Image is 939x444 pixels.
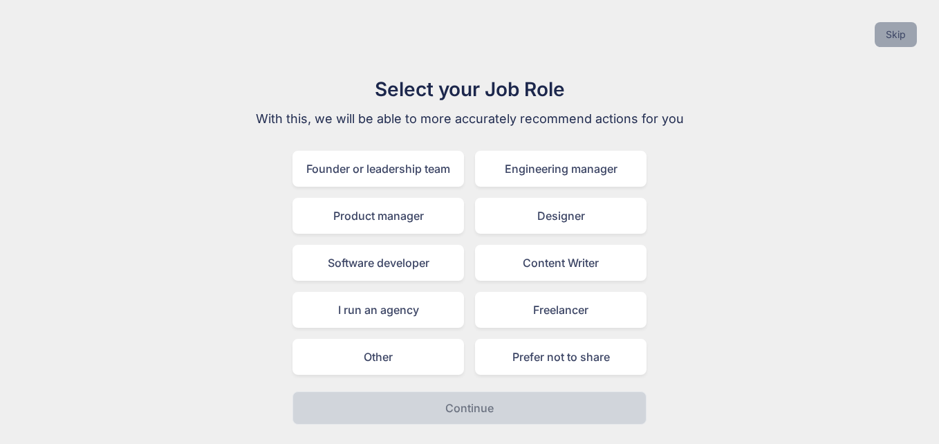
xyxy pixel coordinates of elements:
div: Software developer [292,245,464,281]
p: Continue [445,400,494,416]
button: Continue [292,391,647,425]
div: Product manager [292,198,464,234]
div: Engineering manager [475,151,647,187]
h1: Select your Job Role [237,75,702,104]
div: Other [292,339,464,375]
div: Content Writer [475,245,647,281]
p: With this, we will be able to more accurately recommend actions for you [237,109,702,129]
button: Skip [875,22,917,47]
div: Prefer not to share [475,339,647,375]
div: Freelancer [475,292,647,328]
div: Designer [475,198,647,234]
div: I run an agency [292,292,464,328]
div: Founder or leadership team [292,151,464,187]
